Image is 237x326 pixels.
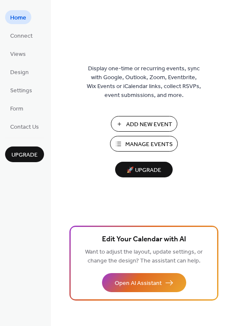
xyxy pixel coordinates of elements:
[11,151,38,160] span: Upgrade
[5,119,44,133] a: Contact Us
[10,123,39,132] span: Contact Us
[102,234,186,246] span: Edit Your Calendar with AI
[85,246,203,267] span: Want to adjust the layout, update settings, or change the design? The assistant can help.
[10,105,23,113] span: Form
[5,146,44,162] button: Upgrade
[10,50,26,59] span: Views
[115,279,162,288] span: Open AI Assistant
[110,136,178,152] button: Manage Events
[111,116,177,132] button: Add New Event
[5,28,38,42] a: Connect
[5,83,37,97] a: Settings
[87,64,201,100] span: Display one-time or recurring events, sync with Google, Outlook, Zoom, Eventbrite, Wix Events or ...
[125,140,173,149] span: Manage Events
[102,273,186,292] button: Open AI Assistant
[10,68,29,77] span: Design
[120,165,168,176] span: 🚀 Upgrade
[10,86,32,95] span: Settings
[10,32,33,41] span: Connect
[10,14,26,22] span: Home
[5,65,34,79] a: Design
[5,47,31,61] a: Views
[126,120,172,129] span: Add New Event
[115,162,173,177] button: 🚀 Upgrade
[5,101,28,115] a: Form
[5,10,31,24] a: Home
